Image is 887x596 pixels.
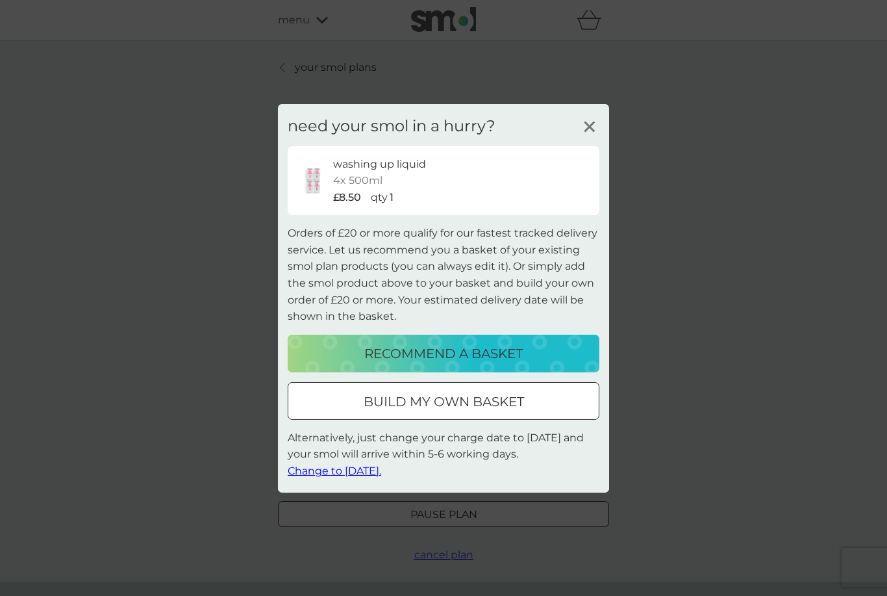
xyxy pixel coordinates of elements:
p: £8.50 [333,189,361,206]
p: recommend a basket [364,343,523,364]
p: washing up liquid [333,155,426,172]
p: Orders of £20 or more qualify for our fastest tracked delivery service. Let us recommend you a ba... [288,225,599,325]
button: Change to [DATE]. [288,463,381,480]
button: recommend a basket [288,335,599,372]
h3: need your smol in a hurry? [288,116,495,135]
p: build my own basket [364,391,524,412]
button: build my own basket [288,382,599,420]
p: 4x 500ml [333,172,382,189]
p: Alternatively, just change your charge date to [DATE] and your smol will arrive within 5-6 workin... [288,430,599,480]
p: qty [371,189,388,206]
span: Change to [DATE]. [288,465,381,477]
p: 1 [390,189,394,206]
